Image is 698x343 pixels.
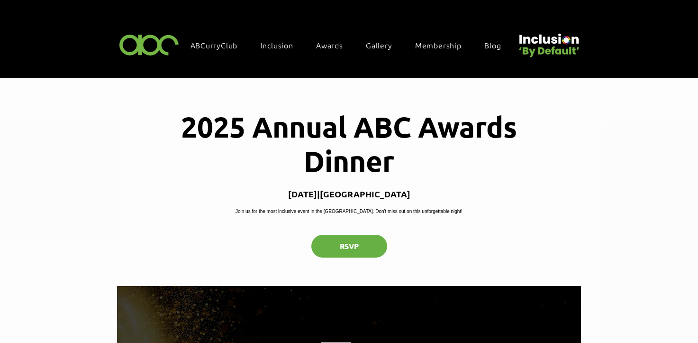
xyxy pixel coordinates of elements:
[410,35,476,55] a: Membership
[149,109,549,177] h1: 2025 Annual ABC Awards Dinner
[480,35,515,55] a: Blog
[117,30,182,58] img: ABC-Logo-Blank-Background-01-01-2.png
[311,35,357,55] div: Awards
[236,208,462,215] p: Join us for the most inclusive event in the [GEOGRAPHIC_DATA]. Don't miss out on this unforgettab...
[186,35,516,55] nav: Site
[317,188,320,199] span: |
[484,40,501,50] span: Blog
[366,40,392,50] span: Gallery
[516,26,581,58] img: Untitled design (22).png
[256,35,308,55] div: Inclusion
[415,40,462,50] span: Membership
[288,188,317,199] p: [DATE]
[190,40,238,50] span: ABCurryClub
[186,35,252,55] a: ABCurryClub
[320,188,410,199] p: [GEOGRAPHIC_DATA]
[261,40,293,50] span: Inclusion
[361,35,407,55] a: Gallery
[316,40,343,50] span: Awards
[311,235,387,258] button: RSVP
